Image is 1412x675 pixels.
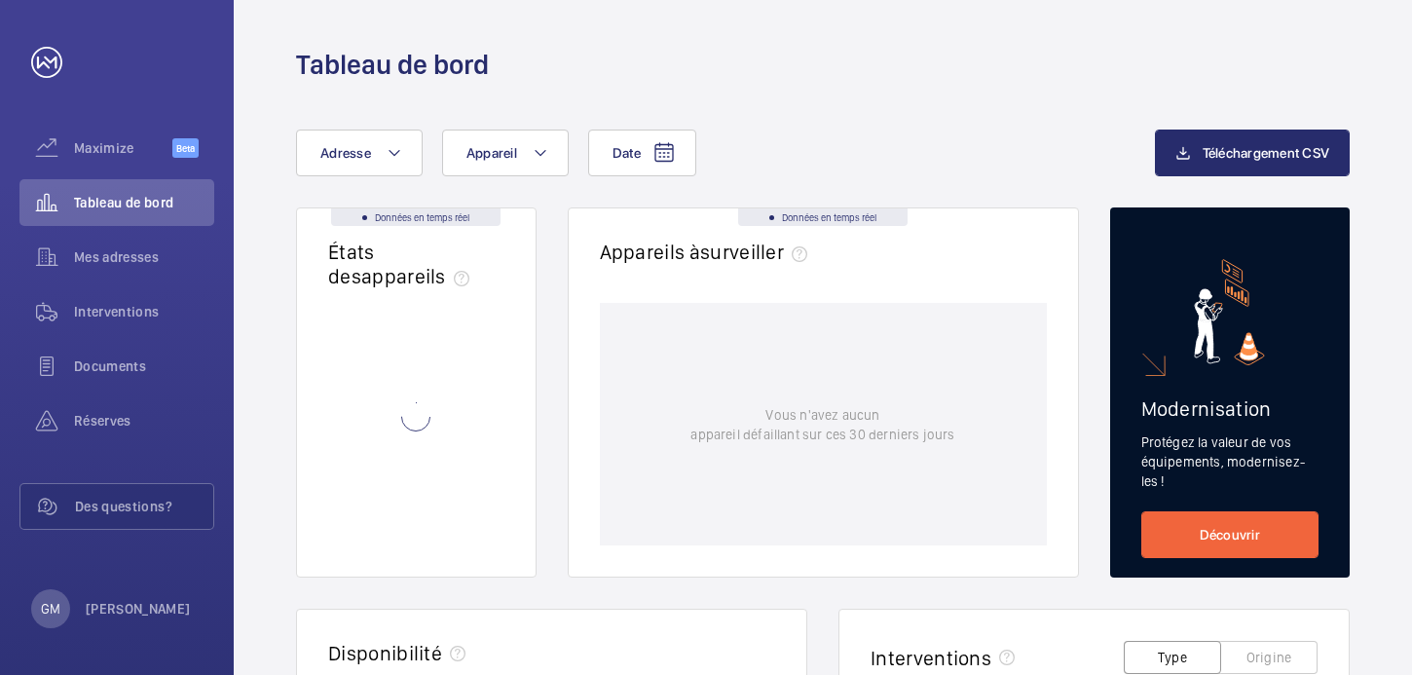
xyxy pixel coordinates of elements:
[361,264,477,288] span: appareils
[466,145,517,161] span: Appareil
[1203,145,1330,161] span: Téléchargement CSV
[74,193,214,212] span: Tableau de bord
[328,641,442,665] h2: Disponibilité
[613,145,641,161] span: Date
[74,138,172,158] span: Maximize
[328,240,477,288] h2: États des
[1155,130,1351,176] button: Téléchargement CSV
[1124,641,1221,674] button: Type
[86,599,191,619] p: [PERSON_NAME]
[74,302,214,321] span: Interventions
[1141,396,1319,421] h2: Modernisation
[738,208,908,226] div: Données en temps réel
[442,130,569,176] button: Appareil
[74,356,214,376] span: Documents
[1194,259,1265,365] img: marketing-card.svg
[1141,511,1319,558] a: Découvrir
[588,130,696,176] button: Date
[74,247,214,267] span: Mes adresses
[320,145,371,161] span: Adresse
[600,240,816,264] h2: Appareils à
[75,497,213,516] span: Des questions?
[1141,432,1319,491] p: Protégez la valeur de vos équipements, modernisez-les !
[871,646,991,670] h2: Interventions
[1220,641,1318,674] button: Origine
[331,208,501,226] div: Données en temps réel
[700,240,815,264] span: surveiller
[74,411,214,431] span: Réserves
[296,47,489,83] h1: Tableau de bord
[172,138,199,158] span: Beta
[296,130,423,176] button: Adresse
[690,405,954,444] p: Vous n'avez aucun appareil défaillant sur ces 30 derniers jours
[41,599,60,619] p: GM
